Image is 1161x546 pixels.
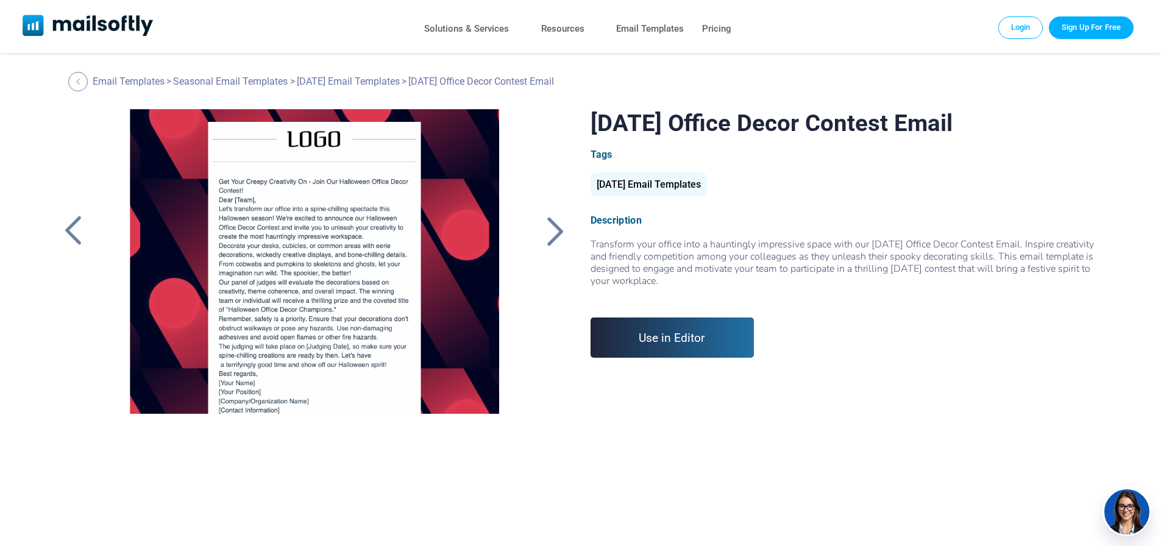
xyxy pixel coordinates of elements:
a: Email Templates [93,76,165,87]
div: Transform your office into a hauntingly impressive space with our [DATE] Office Decor Contest Ema... [591,238,1103,299]
a: Back [58,215,88,247]
div: Tags [591,149,1103,160]
a: Trial [1049,16,1134,38]
a: Login [998,16,1043,38]
a: Email Templates [616,20,684,38]
a: [DATE] Email Templates [297,76,400,87]
a: Use in Editor [591,317,754,358]
a: [DATE] Email Templates [591,183,707,189]
a: Mailsoftly [23,15,154,38]
div: Description [591,214,1103,226]
a: Halloween Office Decor Contest Email [109,109,519,414]
a: Solutions & Services [424,20,509,38]
a: Seasonal Email Templates [173,76,288,87]
a: Back [68,72,91,91]
h1: [DATE] Office Decor Contest Email [591,109,1103,136]
a: Resources [541,20,584,38]
a: Back [541,215,571,247]
div: [DATE] Email Templates [591,172,707,196]
a: Pricing [702,20,731,38]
